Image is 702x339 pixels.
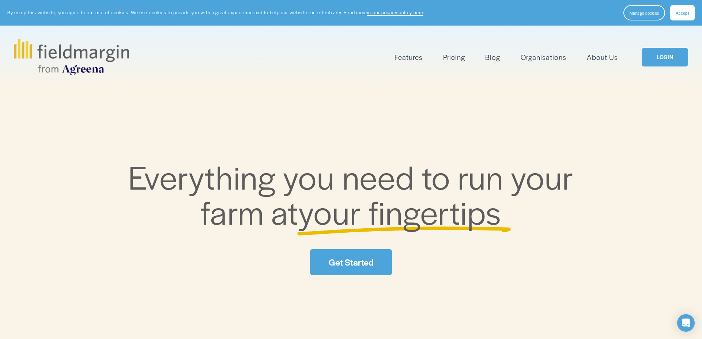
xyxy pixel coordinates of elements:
span: Features [395,52,423,62]
span: your fingertips [298,188,501,234]
span: Everything you need to run your farm at [128,153,581,234]
button: Accept [670,5,695,20]
a: Organisations [521,51,566,63]
span: Accept [676,10,689,16]
a: LOGIN [642,48,688,66]
img: fieldmargin.com [14,39,129,75]
a: folder dropdown [395,51,423,63]
a: in our privacy policy here [367,9,423,16]
a: Blog [485,51,500,63]
div: Open Intercom Messenger [677,314,695,332]
a: About Us [587,51,618,63]
span: Manage cookies [630,10,659,16]
a: Pricing [443,51,465,63]
a: Get Started [310,249,392,275]
p: By using this website, you agree to our use of cookies. We use cookies to provide you with a grea... [7,9,424,16]
button: Manage cookies [623,5,665,20]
